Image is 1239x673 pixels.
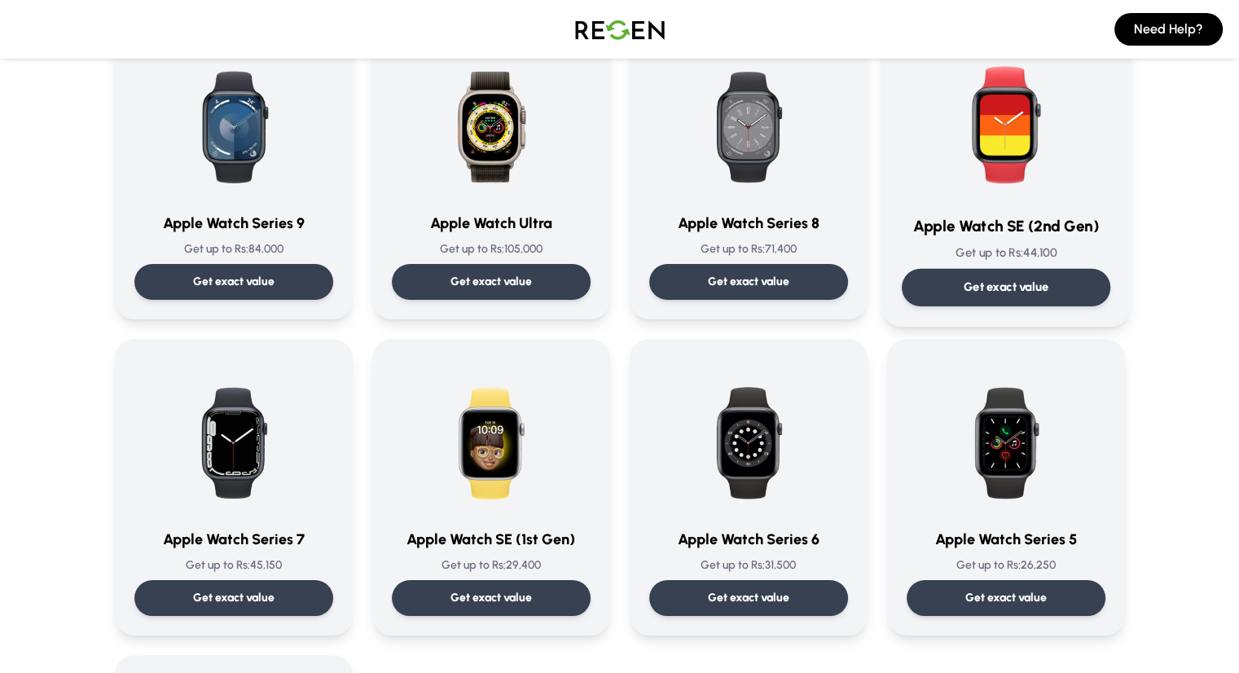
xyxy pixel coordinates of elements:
p: Get up to Rs: 31,500 [649,557,848,574]
button: Need Help? [1114,13,1223,46]
p: Get exact value [965,590,1047,606]
img: Apple Watch Series 8 (2022) [670,42,827,199]
p: Get exact value [450,590,532,606]
img: Apple Watch Series 6 (2020) [670,358,827,515]
p: Get exact value [450,274,532,290]
img: Apple Watch SE (2nd Generation) (2022) [924,36,1088,200]
p: Get up to Rs: 84,000 [134,241,333,257]
h3: Apple Watch SE (2nd Gen) [901,214,1109,238]
h3: Apple Watch Series 7 [134,528,333,551]
p: Get up to Rs: 44,100 [901,244,1109,262]
p: Get exact value [193,274,275,290]
h3: Apple Watch Series 8 [649,212,848,235]
img: Apple Watch Series 5 (2019) [928,358,1084,515]
p: Get exact value [963,279,1048,296]
p: Get up to Rs: 26,250 [907,557,1105,574]
img: Apple Watch Ultra (2022) [413,42,569,199]
h3: Apple Watch SE (1st Gen) [392,528,591,551]
p: Get up to Rs: 29,400 [392,557,591,574]
h3: Apple Watch Series 6 [649,528,848,551]
h3: Apple Watch Series 5 [907,528,1105,551]
img: Apple Watch Series 9 (2023) [156,42,312,199]
p: Get up to Rs: 71,400 [649,241,848,257]
p: Get up to Rs: 105,000 [392,241,591,257]
h3: Apple Watch Ultra [392,212,591,235]
p: Get exact value [193,590,275,606]
p: Get exact value [708,274,789,290]
img: Logo [563,7,677,52]
img: Apple Watch Series 7 (2021) [156,358,312,515]
p: Get exact value [708,590,789,606]
img: Apple Watch SE (1st Generation) (2020) [413,358,569,515]
p: Get up to Rs: 45,150 [134,557,333,574]
h3: Apple Watch Series 9 [134,212,333,235]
